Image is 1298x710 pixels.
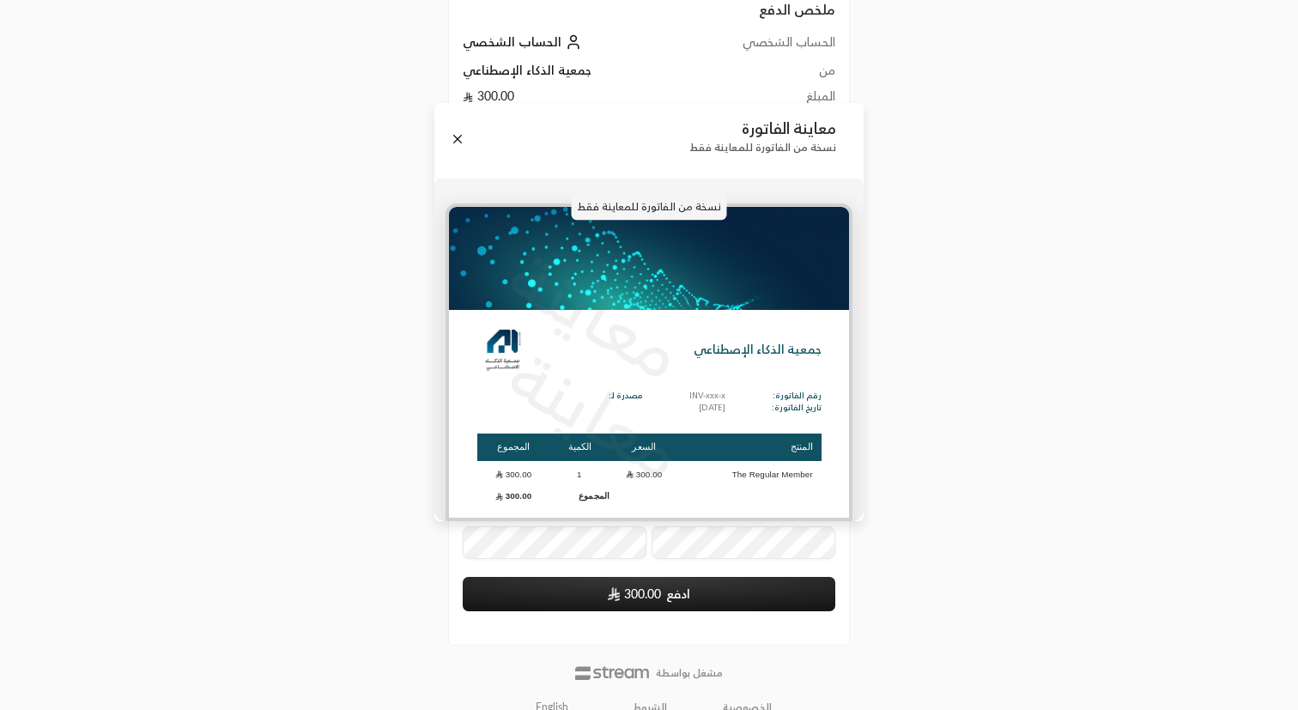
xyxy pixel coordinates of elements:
p: معاينة الفاتورة [689,119,836,138]
p: تاريخ الفاتورة: [772,402,822,415]
p: جمعية الذكاء الإصطناعي [694,341,822,359]
img: header_mtnhr.png [449,207,849,310]
p: معاينة [491,224,702,405]
p: [DATE] [689,402,725,415]
th: المنتج [678,434,821,462]
td: The Regular Member [678,463,821,486]
p: نسخة من الفاتورة للمعاينة فقط [572,193,727,221]
span: 1 [571,469,588,481]
table: Products [477,432,822,507]
p: نسخة من الفاتورة للمعاينة فقط [689,141,836,154]
p: معاينة [491,324,702,505]
td: 300.00 [477,488,550,505]
button: Close [448,130,467,149]
img: Logo [477,325,529,376]
td: المجموع [550,488,610,505]
td: 300.00 [477,463,550,486]
th: المجموع [477,434,550,462]
p: INV-xxx-x [689,390,725,403]
p: رقم الفاتورة: [772,390,822,403]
